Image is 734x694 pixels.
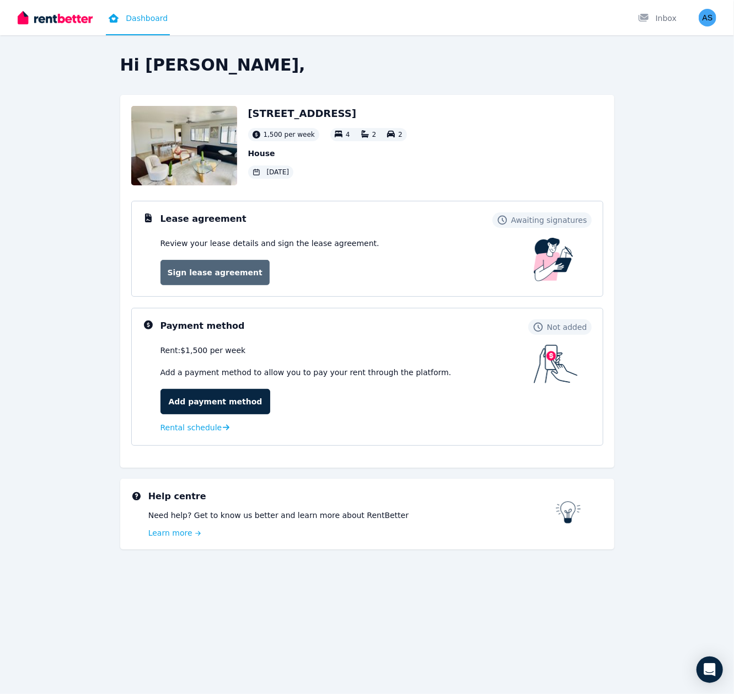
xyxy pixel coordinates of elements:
[248,148,407,159] p: House
[160,345,534,356] div: Rent: $1,500 per week
[160,389,271,414] a: Add payment method
[160,238,379,249] p: Review your lease details and sign the lease agreement.
[398,131,403,138] span: 2
[160,212,247,226] h3: Lease agreement
[160,260,270,285] a: Sign lease agreement
[699,9,716,26] img: Adam Stewart
[148,510,556,521] p: Need help? Get to know us better and learn more about RentBetter
[160,422,222,433] span: Rental schedule
[264,130,315,139] span: 1,500 per week
[638,13,677,24] div: Inbox
[160,422,230,433] a: Rental schedule
[248,106,407,121] h2: [STREET_ADDRESS]
[534,345,578,383] img: Payment method
[160,319,245,333] h3: Payment method
[346,131,350,138] span: 4
[267,168,290,177] span: [DATE]
[372,131,377,138] span: 2
[148,490,556,503] h3: Help centre
[18,9,93,26] img: RentBetter
[160,367,534,378] p: Add a payment method to allow you to pay your rent through the platform.
[148,527,556,538] a: Learn more
[534,238,574,281] img: Lease Agreement
[131,106,237,185] img: Property Url
[547,322,587,333] span: Not added
[120,55,614,75] h2: Hi [PERSON_NAME],
[511,215,587,226] span: Awaiting signatures
[697,656,723,683] div: Open Intercom Messenger
[556,501,581,524] img: RentBetter help centre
